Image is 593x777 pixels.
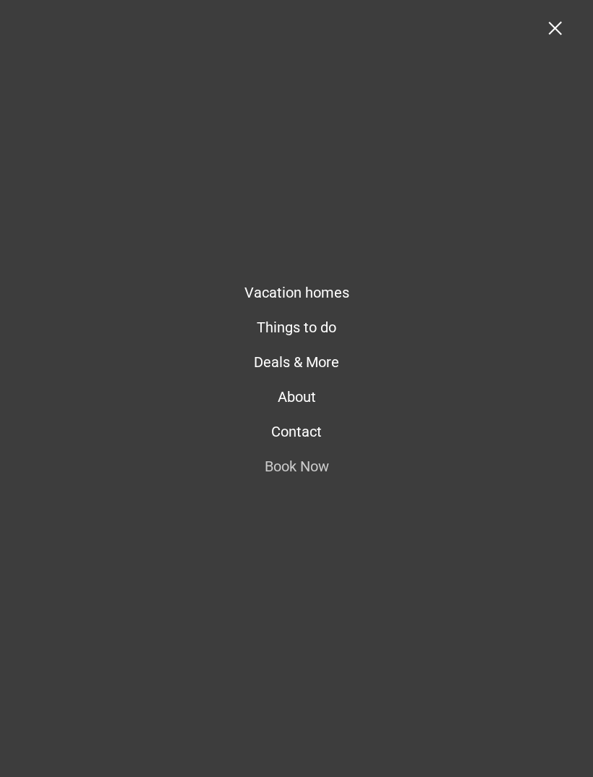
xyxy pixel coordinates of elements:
[244,284,349,301] span: Vacation homes
[271,423,322,440] span: Contact
[532,22,589,35] a: Toggle Menu
[256,449,338,484] a: Book Now
[265,458,329,475] span: Book Now
[236,275,358,310] a: Vacation homes
[269,379,325,414] a: About
[263,414,330,449] a: Contact
[257,319,336,336] span: Things to do
[254,353,339,371] span: Deals & More
[245,345,348,379] a: Deals & More
[278,388,316,406] span: About
[248,310,345,345] a: Things to do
